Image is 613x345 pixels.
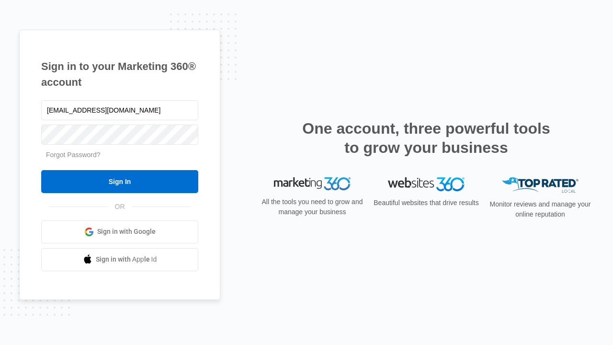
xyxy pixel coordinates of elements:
[373,198,480,208] p: Beautiful websites that drive results
[108,202,132,212] span: OR
[41,248,198,271] a: Sign in with Apple Id
[41,220,198,243] a: Sign in with Google
[41,100,198,120] input: Email
[274,177,351,191] img: Marketing 360
[502,177,579,193] img: Top Rated Local
[388,177,465,191] img: Websites 360
[97,227,156,237] span: Sign in with Google
[96,254,157,264] span: Sign in with Apple Id
[259,197,366,217] p: All the tools you need to grow and manage your business
[41,58,198,90] h1: Sign in to your Marketing 360® account
[299,119,553,157] h2: One account, three powerful tools to grow your business
[41,170,198,193] input: Sign In
[46,151,101,159] a: Forgot Password?
[487,199,594,219] p: Monitor reviews and manage your online reputation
